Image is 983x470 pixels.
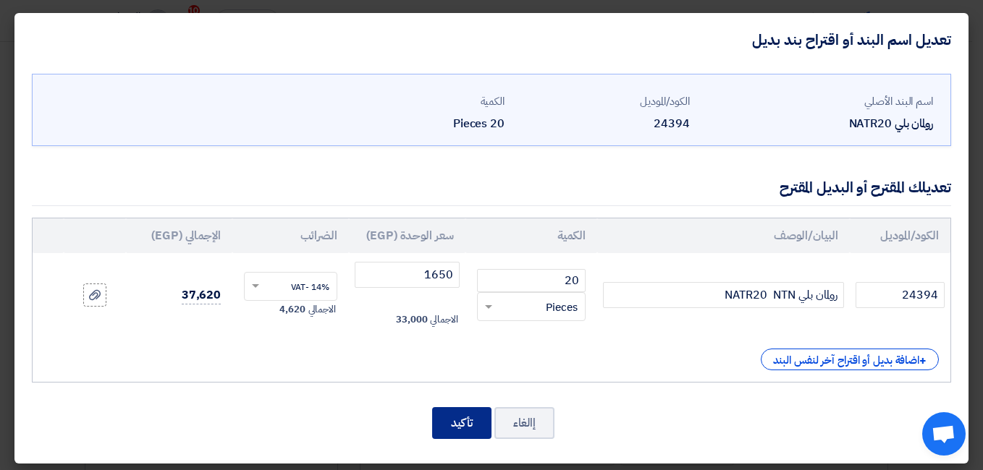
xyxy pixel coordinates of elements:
h4: تعديل اسم البند أو اقتراح بند بديل [752,30,951,49]
th: الإجمالي (EGP) [126,218,232,253]
div: 20 Pieces [331,115,505,132]
input: أدخل سعر الوحدة [355,262,460,288]
th: الكود/الموديل [850,218,950,253]
ng-select: VAT [244,272,337,301]
span: الاجمالي [430,312,457,327]
div: اسم البند الأصلي [701,93,933,110]
input: Add Item Description [603,282,843,308]
th: سعر الوحدة (EGP) [349,218,465,253]
span: Pieces [546,299,578,316]
span: الاجمالي [308,302,336,317]
span: + [919,352,927,369]
button: تأكيد [432,407,491,439]
div: الكمية [331,93,505,110]
span: 37,620 [182,286,221,304]
th: الكمية [465,218,597,253]
div: تعديلك المقترح أو البديل المقترح [780,176,951,198]
span: 33,000 [396,312,427,327]
th: البيان/الوصف [597,218,849,253]
div: Open chat [922,412,966,456]
th: الضرائب [232,218,349,253]
input: الموديل [856,282,945,308]
span: 4,620 [279,302,305,317]
button: إالغاء [494,407,554,439]
div: رولمان بلي NATR20 [701,115,933,132]
div: 24394 [516,115,690,132]
div: اضافة بديل أو اقتراح آخر لنفس البند [761,349,939,370]
div: الكود/الموديل [516,93,690,110]
input: RFQ_STEP1.ITEMS.2.AMOUNT_TITLE [477,269,586,292]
